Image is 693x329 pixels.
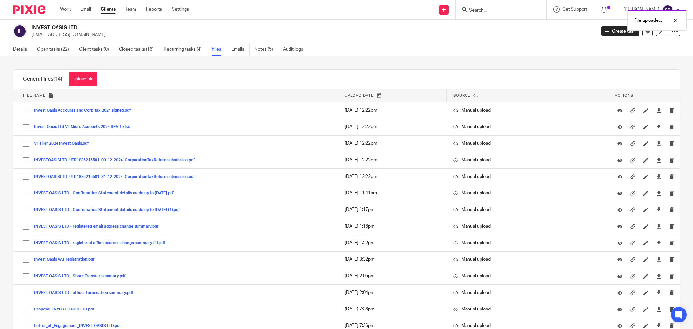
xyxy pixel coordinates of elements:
[345,190,440,196] p: [DATE] 11:41am
[13,43,32,56] a: Details
[34,241,170,245] button: INVEST OASIS LTD - registered office address change summary (1).pdf
[20,104,32,117] input: Select
[69,72,97,86] button: Upload file
[20,254,32,266] input: Select
[34,291,138,295] button: INVEST OASIS LTD - officer termination summary.pdf
[20,138,32,150] input: Select
[32,24,480,31] h2: INVEST OASIS LTD
[656,306,661,312] a: Download
[79,43,114,56] a: Client tasks (0)
[37,43,74,56] a: Open tasks (22)
[119,43,159,56] a: Closed tasks (16)
[634,17,662,24] p: File uploaded.
[20,237,32,249] input: Select
[453,240,602,246] p: Manual upload
[13,24,27,38] img: svg%3E
[345,206,440,213] p: [DATE] 1:17pm
[34,125,135,129] button: Invest Oasis Ltd VT Micro Accounts 2024 REV 1.xlsx
[453,306,602,312] p: Manual upload
[34,191,179,196] button: INVEST OASIS LTD - Confirmation Statement details made up to [DATE].pdf
[34,307,99,312] button: Proposal_INVEST OASIS LTD.pdf
[656,140,661,147] a: Download
[656,206,661,213] a: Download
[345,157,440,163] p: [DATE] 12:22pm
[34,324,126,328] button: Letter_of_Engagement_INVEST OASIS LTD.pdf
[254,43,278,56] a: Notes (5)
[34,274,131,279] button: INVEST OASIS LTD - Share Transfer summary.pdf
[20,171,32,183] input: Select
[453,206,602,213] p: Manual upload
[453,273,602,279] p: Manual upload
[453,223,602,230] p: Manual upload
[656,256,661,263] a: Download
[53,76,62,82] span: (14)
[20,154,32,166] input: Select
[345,273,440,279] p: [DATE] 2:05pm
[345,256,440,263] p: [DATE] 3:32pm
[23,76,62,83] h1: General files
[345,306,440,312] p: [DATE] 7:36pm
[283,43,308,56] a: Audit logs
[656,107,661,113] a: Download
[656,289,661,296] a: Download
[20,204,32,216] input: Select
[34,208,185,212] button: INVEST OASIS LTD - Confirmation Statement details made up to [DATE] (1).pdf
[125,6,136,13] a: Team
[13,5,45,14] img: Pixie
[20,287,32,299] input: Select
[345,173,440,180] p: [DATE] 12:22pm
[656,157,661,163] a: Download
[34,175,200,179] button: INVESTOASISLTD_UTR1835215581_31-12-2024_CorporationTaxReturn submission.pdf
[60,6,71,13] a: Work
[453,289,602,296] p: Manual upload
[656,173,661,180] a: Download
[20,121,32,133] input: Select
[656,322,661,329] a: Download
[101,6,116,13] a: Clients
[32,32,592,38] p: [EMAIL_ADDRESS][DOMAIN_NAME]
[34,141,94,146] button: VT Filer 2024 Invest Oasis.pdf
[453,124,602,130] p: Manual upload
[345,94,374,97] span: Upload date
[662,5,673,15] img: svg%3E
[20,220,32,233] input: Select
[345,322,440,329] p: [DATE] 7:36pm
[601,26,639,36] a: Create task
[453,94,470,97] span: Source
[453,157,602,163] p: Manual upload
[20,303,32,316] input: Select
[656,190,661,196] a: Download
[345,124,440,130] p: [DATE] 12:22pm
[615,94,634,97] span: Actions
[212,43,226,56] a: Files
[34,158,200,163] button: INVESTOASISLTD_UTR1835215581_03-12-2024_CorporationTaxReturn submission.pdf
[656,240,661,246] a: Download
[23,94,45,97] span: File name
[656,273,661,279] a: Download
[453,140,602,147] p: Manual upload
[345,289,440,296] p: [DATE] 2:04pm
[453,107,602,113] p: Manual upload
[345,223,440,230] p: [DATE] 1:16pm
[345,240,440,246] p: [DATE] 1:22pm
[34,224,163,229] button: INVEST OASIS LTD - registered email address change summary.pdf
[656,124,661,130] a: Download
[453,322,602,329] p: Manual upload
[345,107,440,113] p: [DATE] 12:22pm
[20,187,32,200] input: Select
[80,6,91,13] a: Email
[231,43,250,56] a: Emails
[146,6,162,13] a: Reports
[20,270,32,283] input: Select
[34,108,136,113] button: Invest Oasis Accounts and Corp Tax 2024 signed.pdf
[453,173,602,180] p: Manual upload
[164,43,207,56] a: Recurring tasks (4)
[34,257,99,262] button: Invest Oasis VAT registration.pdf
[453,256,602,263] p: Manual upload
[453,190,602,196] p: Manual upload
[345,140,440,147] p: [DATE] 12:22pm
[172,6,189,13] a: Settings
[656,223,661,230] a: Download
